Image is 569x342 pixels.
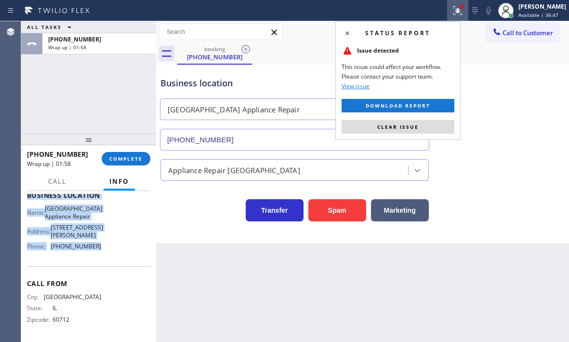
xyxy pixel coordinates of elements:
[160,129,429,150] input: Phone Number
[160,77,429,90] div: Business location
[51,224,103,239] span: [STREET_ADDRESS][PERSON_NAME]
[27,228,51,235] span: Address:
[168,104,300,115] div: [GEOGRAPHIC_DATA] Appliance Repair
[308,199,366,221] button: Spam
[27,243,51,250] span: Phone:
[27,209,45,216] span: Name:
[178,45,251,53] div: booking
[51,243,101,250] span: [PHONE_NUMBER]
[48,44,86,51] span: Wrap up | 01:58
[27,191,150,200] span: Business location
[178,53,251,61] div: [PHONE_NUMBER]
[486,24,559,42] button: Call to Customer
[109,155,143,162] span: COMPLETE
[246,199,304,221] button: Transfer
[371,199,429,221] button: Marketing
[518,12,558,18] span: Available | 36:47
[27,150,88,159] span: [PHONE_NUMBER]
[159,24,282,40] input: Search
[27,160,71,168] span: Wrap up | 01:58
[102,152,150,165] button: COMPLETE
[503,28,553,37] span: Call to Customer
[53,304,101,312] span: IL
[168,164,300,176] div: Appliance Repair [GEOGRAPHIC_DATA]
[45,205,102,220] span: [GEOGRAPHIC_DATA] Appliance Repair
[178,43,251,64] div: (773) 330-0318
[44,293,101,301] span: [GEOGRAPHIC_DATA]
[27,316,53,323] span: Zipcode:
[482,4,495,17] button: Mute
[27,279,150,288] span: Call From
[109,177,129,186] span: Info
[48,177,66,186] span: Call
[48,35,101,43] span: [PHONE_NUMBER]
[42,172,72,191] button: Call
[21,21,81,33] button: ALL TASKS
[518,2,566,11] div: [PERSON_NAME]
[53,316,101,323] span: 60712
[27,293,44,301] span: City:
[27,24,62,30] span: ALL TASKS
[104,172,135,191] button: Info
[27,304,53,312] span: State:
